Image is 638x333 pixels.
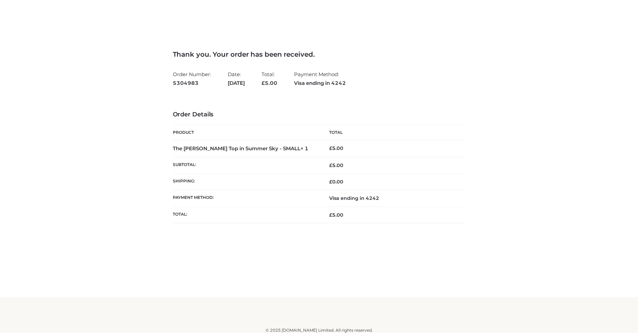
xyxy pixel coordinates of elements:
[228,68,245,89] li: Date:
[329,179,332,185] span: £
[173,68,211,89] li: Order Number:
[173,207,319,223] th: Total:
[294,68,346,89] li: Payment Method:
[319,190,466,207] td: Visa ending in 4242
[329,162,343,168] span: 5.00
[262,68,277,89] li: Total:
[329,212,343,218] span: 5.00
[329,179,343,185] bdi: 0.00
[329,162,332,168] span: £
[173,79,211,88] strong: 5304983
[173,145,308,152] strong: The [PERSON_NAME] Top in Summer Sky - SMALL
[319,125,466,140] th: Total
[329,212,332,218] span: £
[173,157,319,173] th: Subtotal:
[262,80,265,86] span: £
[173,125,319,140] th: Product
[173,111,466,118] h3: Order Details
[329,145,332,151] span: £
[173,190,319,207] th: Payment method:
[262,80,277,86] span: 5.00
[294,79,346,88] strong: Visa ending in 4242
[300,145,308,152] strong: × 1
[329,145,343,151] bdi: 5.00
[228,79,245,88] strong: [DATE]
[173,174,319,190] th: Shipping:
[173,50,466,58] h3: Thank you. Your order has been received.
